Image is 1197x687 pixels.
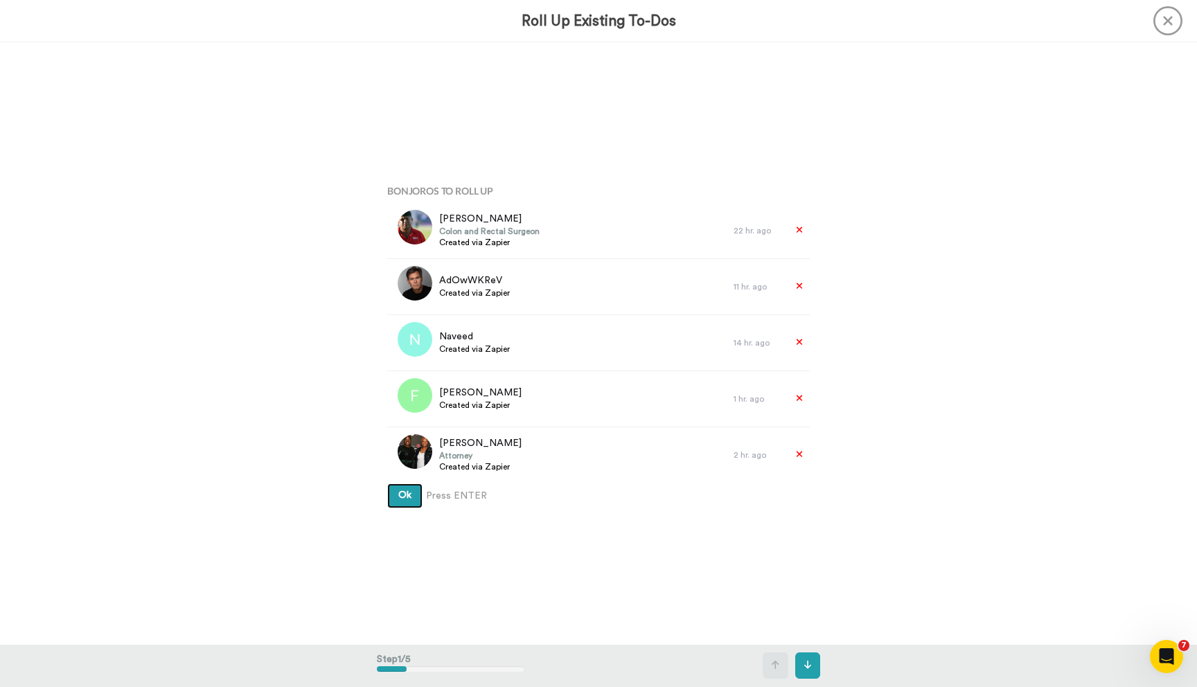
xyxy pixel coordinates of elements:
span: Created via Zapier [439,343,510,355]
h4: Bonjoros To Roll Up [387,186,810,196]
div: 22 hr. ago [734,225,782,236]
img: d06b253a-15b0-4dda-8b27-cf37226a44d8.jpg [398,210,432,244]
div: 1 hr. ago [734,393,782,404]
img: c84402f6-398b-401a-b337-9897e4aa23ef.png [398,266,432,301]
button: Ok [387,483,423,508]
iframe: Intercom live chat [1150,640,1183,673]
div: 2 hr. ago [734,449,782,461]
span: Naveed [439,330,510,343]
span: 7 [1178,640,1189,651]
span: [PERSON_NAME] [439,386,522,400]
span: AdOwWKReV [439,274,510,287]
span: [PERSON_NAME] [439,212,540,226]
img: n.png [398,322,432,357]
span: [PERSON_NAME] [439,436,522,450]
span: Created via Zapier [439,237,540,248]
span: Attorney [439,450,522,461]
span: Created via Zapier [439,287,510,298]
span: Press ENTER [426,489,487,503]
h3: Roll Up Existing To-Dos [522,13,676,29]
span: Colon and Rectal Surgeon [439,226,540,237]
span: Created via Zapier [439,461,522,472]
div: 11 hr. ago [734,281,782,292]
img: ebac316d-f8f0-401b-9d9f-0d36c37b28ac.jpg [398,434,432,469]
span: Created via Zapier [439,400,522,411]
div: 14 hr. ago [734,337,782,348]
div: Step 1 / 5 [377,645,524,686]
span: Ok [398,490,411,500]
img: f.png [398,378,432,413]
